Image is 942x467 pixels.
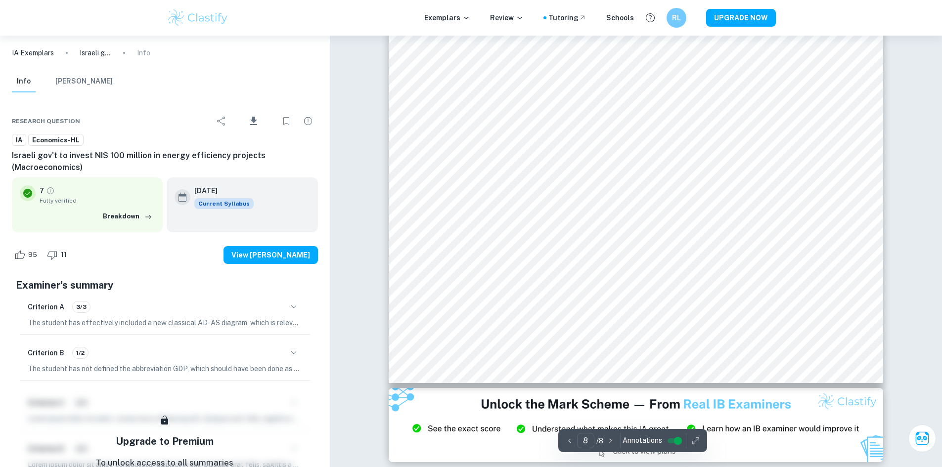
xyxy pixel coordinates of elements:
button: Info [12,71,36,92]
button: UPGRADE NOW [706,9,776,27]
p: Review [490,12,524,23]
span: 1/2 [73,348,88,357]
h5: Examiner's summary [16,278,314,293]
div: Dislike [45,247,72,263]
p: The student has not defined the abbreviation GDP, which should have been done as Gross Domestic P... [28,363,302,374]
h6: [DATE] [194,185,246,196]
button: Breakdown [100,209,155,224]
h6: Criterion A [28,301,64,312]
span: Annotations [623,435,662,446]
button: RL [667,8,686,28]
button: View [PERSON_NAME] [224,246,318,264]
button: Help and Feedback [642,9,659,26]
div: Bookmark [276,111,296,131]
span: 11 [55,250,72,260]
a: IA [12,134,26,146]
button: Ask Clai [908,425,936,452]
h6: Criterion B [28,347,64,358]
a: Schools [606,12,634,23]
a: Economics-HL [28,134,84,146]
p: Israeli gov't to invest NIS 100 million in energy efficiency projects (Macroeconomics) [80,47,111,58]
span: 3/3 [73,302,90,311]
img: Ad [389,388,883,462]
span: IA [12,135,26,145]
button: [PERSON_NAME] [55,71,113,92]
p: / 8 [596,435,603,446]
p: Info [137,47,150,58]
h6: RL [671,12,682,23]
span: 95 [23,250,43,260]
span: Fully verified [40,196,155,205]
img: Clastify logo [167,8,229,28]
span: Research question [12,117,80,126]
span: Current Syllabus [194,198,254,209]
div: Download [233,108,274,134]
p: 7 [40,185,44,196]
div: Report issue [298,111,318,131]
h5: Upgrade to Premium [116,434,214,449]
p: The student has effectively included a new classical AD-AS diagram, which is relevant to demonstr... [28,317,302,328]
div: Like [12,247,43,263]
a: Tutoring [548,12,586,23]
div: Share [212,111,231,131]
p: Exemplars [424,12,470,23]
a: IA Exemplars [12,47,54,58]
a: Grade fully verified [46,186,55,195]
span: Economics-HL [29,135,83,145]
h6: Israeli gov't to invest NIS 100 million in energy efficiency projects (Macroeconomics) [12,150,318,173]
div: This exemplar is based on the current syllabus. Feel free to refer to it for inspiration/ideas wh... [194,198,254,209]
